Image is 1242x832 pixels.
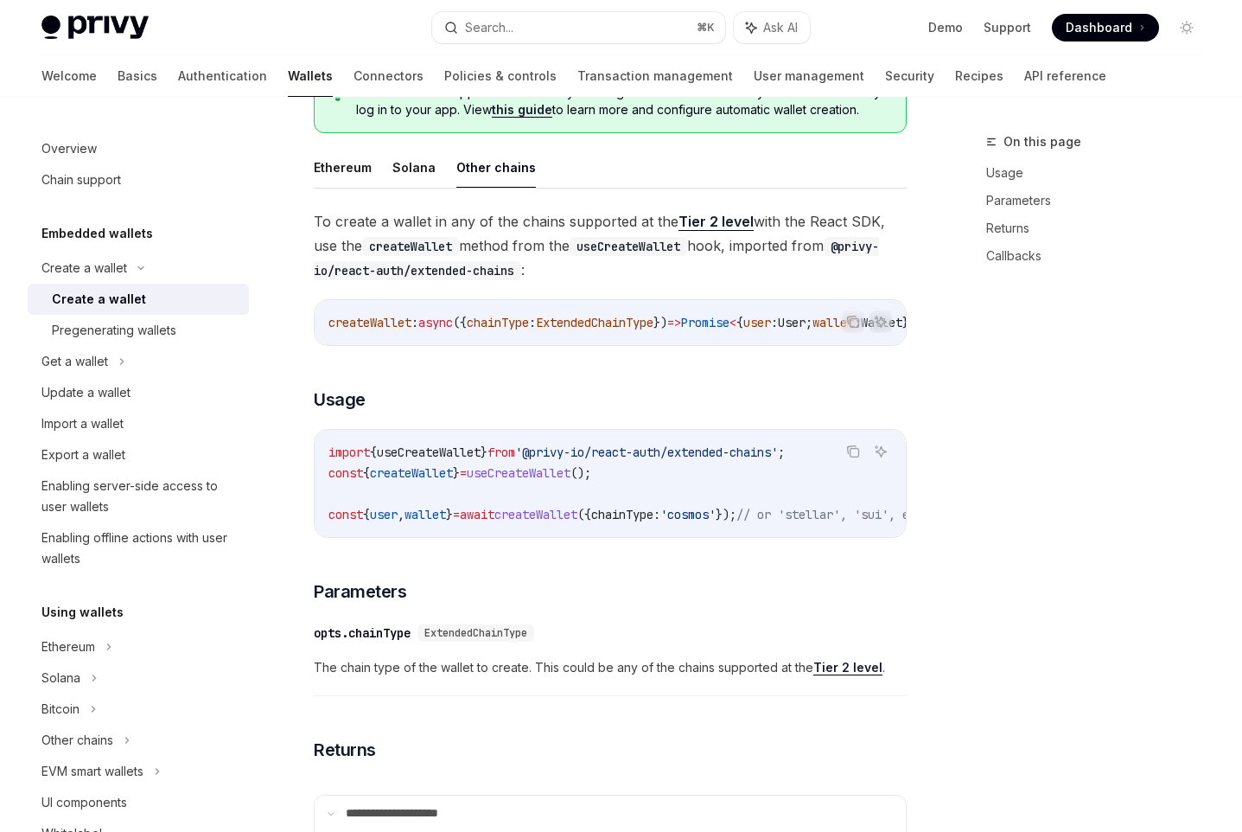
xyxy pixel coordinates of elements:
a: Welcome [41,55,97,97]
span: { [370,445,377,460]
div: Enabling server-side access to user wallets [41,476,239,517]
span: , [398,507,404,522]
div: Import a wallet [41,413,124,434]
a: UI components [28,787,249,818]
a: Update a wallet [28,377,249,408]
a: Tier 2 level [813,660,882,675]
a: Export a wallet [28,439,249,470]
span: Usage [314,387,366,412]
a: Basics [118,55,157,97]
button: Ask AI [869,440,892,463]
div: Chain support [41,170,121,190]
span: } [453,465,460,481]
div: Other chains [41,730,113,751]
span: : [771,315,778,330]
span: createWallet [328,315,411,330]
span: { [363,507,370,522]
a: Pregenerating wallets [28,315,249,346]
a: Parameters [986,187,1214,214]
span: ({ [453,315,467,330]
span: chainType: [591,507,660,522]
a: User management [754,55,864,97]
span: => [667,315,681,330]
span: } [481,445,487,460]
span: useCreateWallet [377,445,481,460]
span: // or 'stellar', 'sui', etc. [736,507,930,522]
code: useCreateWallet [570,237,687,256]
span: wallet [404,507,446,522]
a: Import a wallet [28,408,249,439]
a: Chain support [28,164,249,195]
div: Enabling offline actions with user wallets [41,528,239,569]
span: import [328,445,370,460]
a: Transaction management [577,55,733,97]
div: Solana [41,668,80,688]
div: Get a wallet [41,351,108,372]
div: Search... [465,17,513,38]
span: The React SDK supports automatically creating embedded wallets for your users when they log in to... [356,84,889,118]
span: wallet [812,315,854,330]
div: Update a wallet [41,382,131,403]
span: from [487,445,515,460]
a: this guide [492,102,552,118]
span: On this page [1003,131,1081,152]
a: Policies & controls [444,55,557,97]
span: createWallet [370,465,453,481]
a: Dashboard [1052,14,1159,42]
button: Search...⌘K [432,12,724,43]
button: Ask AI [734,12,810,43]
span: '@privy-io/react-auth/extended-chains' [515,445,778,460]
a: Tier 2 level [678,213,754,231]
a: Recipes [955,55,1003,97]
span: ({ [577,507,591,522]
span: chainType [467,315,529,330]
a: Callbacks [986,242,1214,270]
span: useCreateWallet [467,465,570,481]
span: createWallet [494,507,577,522]
span: 'cosmos' [660,507,716,522]
span: Ask AI [763,19,798,36]
span: ExtendedChainType [536,315,653,330]
span: ; [806,315,812,330]
div: Create a wallet [41,258,127,278]
span: async [418,315,453,330]
button: Copy the contents from the code block [842,440,864,463]
button: Ask AI [869,310,892,333]
div: Ethereum [41,637,95,657]
img: light logo [41,16,149,40]
a: Security [885,55,934,97]
span: }); [716,507,736,522]
h5: Embedded wallets [41,223,153,244]
button: Other chains [456,147,536,188]
span: ⌘ K [697,21,715,35]
div: Bitcoin [41,699,80,720]
span: } [902,315,909,330]
span: Parameters [314,579,406,604]
a: Demo [928,19,963,36]
span: Returns [314,738,376,762]
span: const [328,507,363,522]
div: Pregenerating wallets [52,320,176,341]
a: Returns [986,214,1214,242]
a: Enabling server-side access to user wallets [28,470,249,522]
span: { [736,315,743,330]
a: Authentication [178,55,267,97]
span: : [529,315,536,330]
a: Wallets [288,55,333,97]
a: API reference [1024,55,1106,97]
div: opts.chainType [314,624,411,642]
span: user [743,315,771,330]
a: Connectors [353,55,424,97]
span: ; [778,445,785,460]
span: User [778,315,806,330]
div: EVM smart wallets [41,761,143,782]
span: }) [653,315,667,330]
span: } [446,507,453,522]
div: Create a wallet [52,289,146,310]
span: (); [570,465,591,481]
h5: Using wallets [41,602,124,623]
div: Overview [41,138,97,159]
a: Usage [986,159,1214,187]
span: Promise [681,315,729,330]
span: The chain type of the wallet to create. This could be any of the chains supported at the . [314,657,907,678]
